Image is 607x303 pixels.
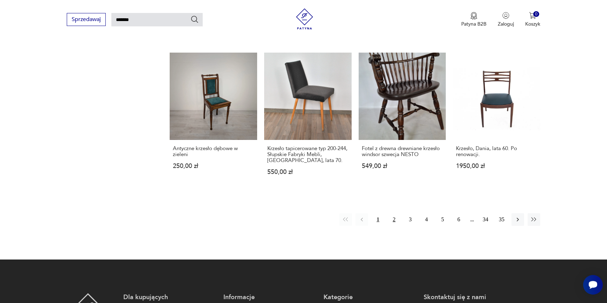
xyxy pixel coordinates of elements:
a: Antyczne krzesło dębowe w zieleniAntyczne krzesło dębowe w zieleni250,00 zł [170,53,257,189]
a: Krzesło tapicerowane typ 200-244, Słupskie Fabryki Mebli, Polska, lata 70.Krzesło tapicerowane ty... [264,53,352,189]
p: Dla kupujących [123,293,216,302]
button: Patyna B2B [461,12,487,27]
button: Zaloguj [498,12,514,27]
p: Koszyk [525,21,540,27]
p: 1950,00 zł [456,163,537,169]
p: 250,00 zł [173,163,254,169]
a: Ikona medaluPatyna B2B [461,12,487,27]
button: 4 [420,213,433,226]
button: 2 [388,213,400,226]
button: 5 [436,213,449,226]
p: Kategorie [324,293,417,302]
button: 0Koszyk [525,12,540,27]
p: Zaloguj [498,21,514,27]
img: Patyna - sklep z meblami i dekoracjami vintage [294,8,315,29]
img: Ikona koszyka [529,12,536,19]
img: Ikona medalu [470,12,477,20]
p: 550,00 zł [267,169,348,175]
img: Ikonka użytkownika [502,12,509,19]
a: Krzesło, Dania, lata 60. Po renowacji.Krzesło, Dania, lata 60. Po renowacji.1950,00 zł [453,53,540,189]
button: 34 [479,213,492,226]
p: Skontaktuj się z nami [424,293,517,302]
div: 0 [533,11,539,17]
a: Fotel z drewna drewniane krzesło windsor szwecja NESTOFotel z drewna drewniane krzesło windsor sz... [359,53,446,189]
button: Szukaj [190,15,199,23]
button: Sprzedawaj [67,13,106,26]
iframe: Smartsupp widget button [583,275,603,295]
a: Sprzedawaj [67,18,106,22]
h3: Antyczne krzesło dębowe w zieleni [173,146,254,157]
button: 35 [495,213,508,226]
p: Informacje [223,293,316,302]
h3: Krzesło tapicerowane typ 200-244, Słupskie Fabryki Mebli, [GEOGRAPHIC_DATA], lata 70. [267,146,348,163]
button: 1 [372,213,384,226]
h3: Krzesło, Dania, lata 60. Po renowacji. [456,146,537,157]
button: 3 [404,213,417,226]
button: 6 [452,213,465,226]
p: 549,00 zł [362,163,443,169]
h3: Fotel z drewna drewniane krzesło windsor szwecja NESTO [362,146,443,157]
p: Patyna B2B [461,21,487,27]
